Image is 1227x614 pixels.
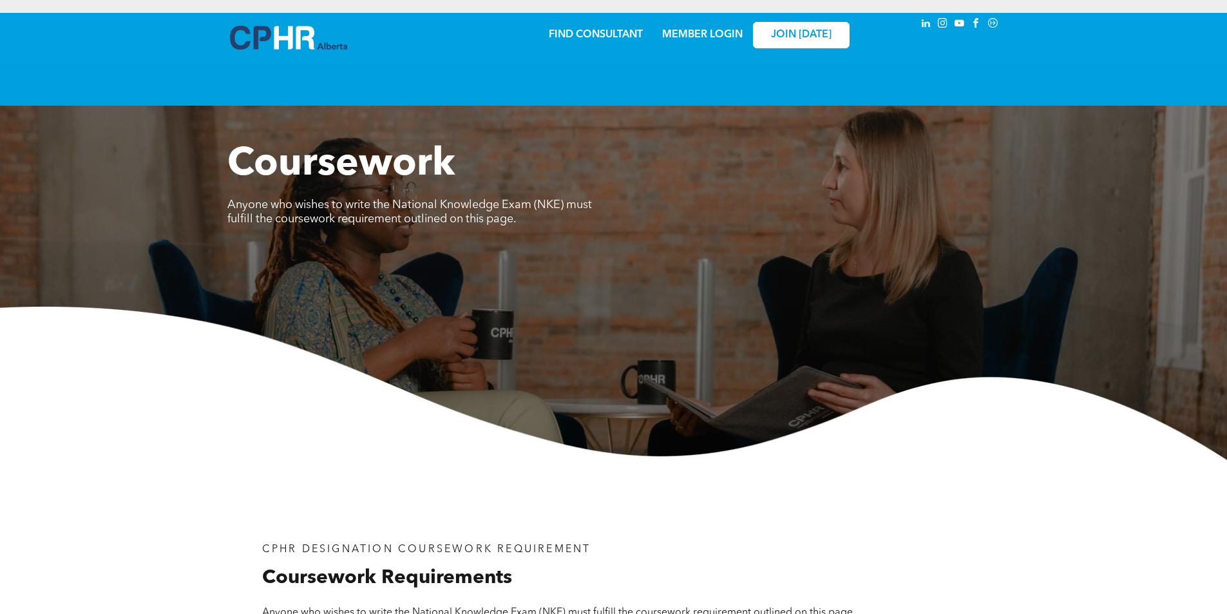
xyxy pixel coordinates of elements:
[662,30,743,40] a: MEMBER LOGIN
[986,16,1000,34] a: Social network
[262,544,591,555] span: CPHR DESIGNATION COURSEWORK REQUIREMENT
[227,146,455,184] span: Coursework
[262,568,512,588] span: Coursework Requirements
[953,16,967,34] a: youtube
[936,16,950,34] a: instagram
[969,16,984,34] a: facebook
[919,16,933,34] a: linkedin
[227,199,592,225] span: Anyone who wishes to write the National Knowledge Exam (NKE) must fulfill the coursework requirem...
[549,30,643,40] a: FIND CONSULTANT
[230,26,347,50] img: A blue and white logo for cp alberta
[771,29,832,41] span: JOIN [DATE]
[753,22,850,48] a: JOIN [DATE]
